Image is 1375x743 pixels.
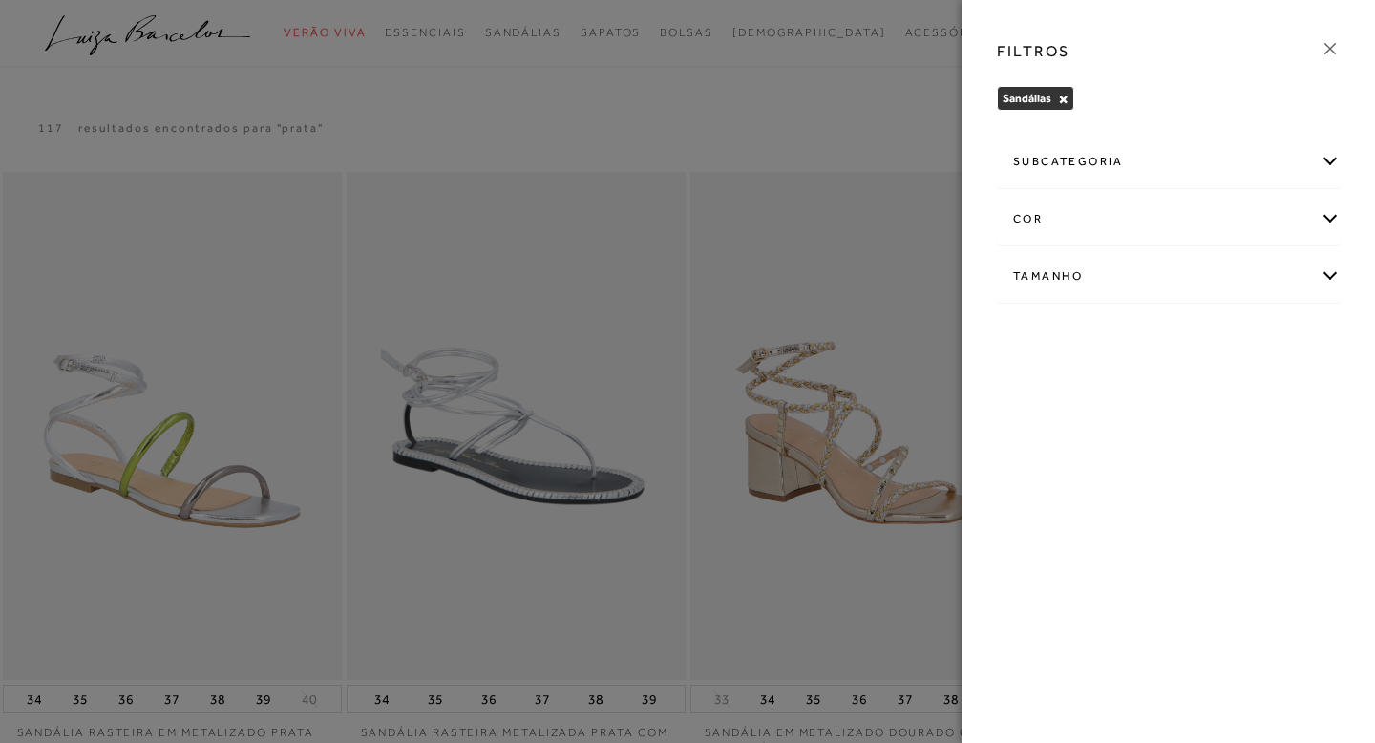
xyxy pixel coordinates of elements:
[1003,92,1051,105] span: Sandálias
[1058,93,1068,106] button: Sandálias Close
[997,40,1070,62] h3: FILTROS
[998,194,1340,244] div: cor
[998,251,1340,302] div: Tamanho
[998,137,1340,187] div: subcategoria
